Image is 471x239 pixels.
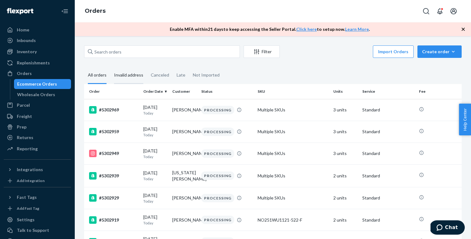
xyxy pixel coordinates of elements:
[4,100,71,110] a: Parcel
[447,5,460,17] button: Open account menu
[143,220,167,226] p: Today
[362,217,414,223] p: Standard
[89,150,138,157] div: #5302949
[331,121,360,143] td: 3 units
[80,2,111,20] ol: breadcrumbs
[143,176,167,181] p: Today
[244,45,280,58] button: Filter
[193,67,220,83] div: Not Imported
[4,133,71,143] a: Returns
[84,45,240,58] input: Search orders
[4,68,71,78] a: Orders
[170,164,199,187] td: [US_STATE][PERSON_NAME]
[201,128,234,136] div: PROCESSING
[17,166,43,173] div: Integrations
[4,122,71,132] a: Prep
[89,216,138,224] div: #5302919
[141,84,170,99] th: Order Date
[255,99,331,121] td: Multiple SKUs
[177,67,185,83] div: Late
[89,128,138,135] div: #5302959
[17,60,50,66] div: Replenishments
[244,49,279,55] div: Filter
[4,177,71,185] a: Add Integration
[170,187,199,209] td: [PERSON_NAME]
[331,164,360,187] td: 2 units
[4,47,71,57] a: Inventory
[4,225,71,235] button: Talk to Support
[17,178,45,183] div: Add Integration
[17,81,57,87] div: Ecommerce Orders
[4,144,71,154] a: Reporting
[143,126,167,138] div: [DATE]
[85,7,106,14] a: Orders
[143,154,167,159] p: Today
[17,49,37,55] div: Inventory
[331,143,360,164] td: 3 units
[255,164,331,187] td: Multiple SKUs
[114,67,143,84] div: Invalid address
[201,194,234,202] div: PROCESSING
[89,172,138,180] div: #5302939
[143,170,167,181] div: [DATE]
[4,35,71,45] a: Inbounds
[201,106,234,114] div: PROCESSING
[143,148,167,159] div: [DATE]
[362,107,414,113] p: Standard
[59,5,71,17] button: Close Navigation
[255,143,331,164] td: Multiple SKUs
[4,25,71,35] a: Home
[201,216,234,224] div: PROCESSING
[4,215,71,225] a: Settings
[422,49,457,55] div: Create order
[143,132,167,138] p: Today
[459,104,471,135] button: Help Center
[258,217,328,223] div: NO251WU1121-522-F
[345,26,369,32] a: Learn More
[4,165,71,175] button: Integrations
[170,26,370,32] p: Enable MFA within 21 days to keep accessing the Seller Portal. to setup now. .
[255,121,331,143] td: Multiple SKUs
[17,113,32,119] div: Freight
[151,67,169,83] div: Canceled
[434,5,446,17] button: Open notifications
[170,209,199,231] td: [PERSON_NAME]
[88,67,107,84] div: All orders
[417,45,462,58] button: Create order
[331,99,360,121] td: 3 units
[255,84,331,99] th: SKU
[331,187,360,209] td: 2 units
[89,106,138,114] div: #5302969
[362,173,414,179] p: Standard
[172,89,196,94] div: Customer
[4,205,71,212] a: Add Fast Tag
[17,70,32,77] div: Orders
[17,134,33,141] div: Returns
[143,104,167,116] div: [DATE]
[255,187,331,209] td: Multiple SKUs
[143,199,167,204] p: Today
[170,121,199,143] td: [PERSON_NAME]
[420,5,432,17] button: Open Search Box
[14,90,71,100] a: Wholesale Orders
[17,146,38,152] div: Reporting
[4,192,71,202] button: Fast Tags
[14,79,71,89] a: Ecommerce Orders
[201,149,234,158] div: PROCESSING
[84,84,141,99] th: Order
[143,192,167,204] div: [DATE]
[89,194,138,202] div: #5302929
[199,84,255,99] th: Status
[17,102,30,108] div: Parcel
[143,214,167,226] div: [DATE]
[4,111,71,121] a: Freight
[17,194,37,200] div: Fast Tags
[362,150,414,157] p: Standard
[17,37,36,44] div: Inbounds
[296,26,317,32] a: Click here
[201,171,234,180] div: PROCESSING
[17,227,49,233] div: Talk to Support
[170,143,199,164] td: [PERSON_NAME]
